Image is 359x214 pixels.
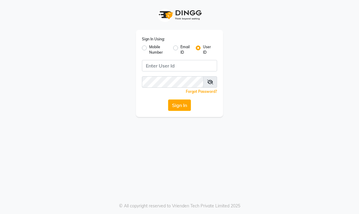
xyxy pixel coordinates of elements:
label: Sign In Using: [142,36,165,42]
a: Forgot Password? [186,89,217,94]
label: User ID [203,44,212,55]
input: Username [142,60,217,71]
label: Email ID [180,44,191,55]
label: Mobile Number [149,44,168,55]
img: logo1.svg [155,6,204,24]
input: Username [142,76,204,88]
button: Sign In [168,99,191,111]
